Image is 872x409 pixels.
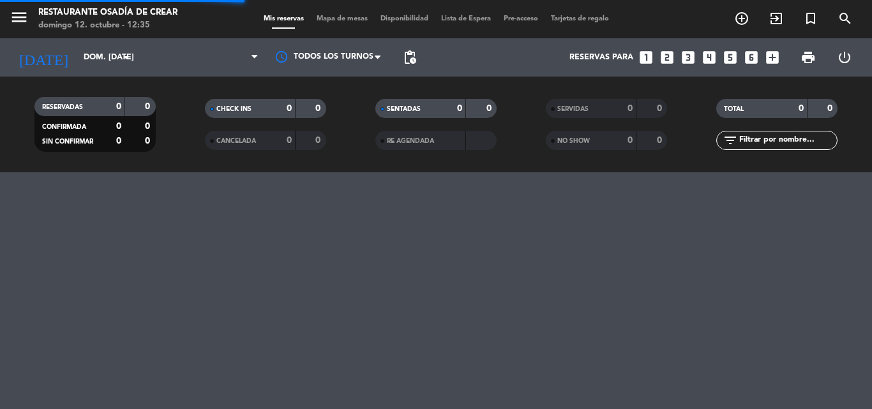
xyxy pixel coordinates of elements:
[119,50,134,65] i: arrow_drop_down
[374,15,435,22] span: Disponibilidad
[826,38,862,77] div: LOG OUT
[837,50,852,65] i: power_settings_new
[116,137,121,145] strong: 0
[216,106,252,112] span: CHECK INS
[803,11,818,26] i: turned_in_not
[838,11,853,26] i: search
[287,104,292,113] strong: 0
[557,138,590,144] span: NO SHOW
[287,136,292,145] strong: 0
[628,104,633,113] strong: 0
[738,133,837,147] input: Filtrar por nombre...
[657,136,665,145] strong: 0
[38,19,177,32] div: domingo 12. octubre - 12:35
[628,136,633,145] strong: 0
[315,104,323,113] strong: 0
[557,106,589,112] span: SERVIDAS
[701,49,718,66] i: looks_4
[145,137,153,145] strong: 0
[638,49,654,66] i: looks_one
[116,122,121,131] strong: 0
[387,138,434,144] span: RE AGENDADA
[435,15,497,22] span: Lista de Espera
[42,104,83,110] span: RESERVADAS
[216,138,256,144] span: CANCELADA
[310,15,374,22] span: Mapa de mesas
[724,106,744,112] span: TOTAL
[734,11,749,26] i: add_circle_outline
[145,102,153,111] strong: 0
[764,49,781,66] i: add_box
[42,124,86,130] span: CONFIRMADA
[42,138,93,145] span: SIN CONFIRMAR
[569,53,633,62] span: Reservas para
[38,6,177,19] div: Restaurante Osadía de Crear
[722,49,739,66] i: looks_5
[402,50,417,65] span: pending_actions
[315,136,323,145] strong: 0
[769,11,784,26] i: exit_to_app
[145,122,153,131] strong: 0
[10,43,77,71] i: [DATE]
[545,15,615,22] span: Tarjetas de regalo
[799,104,804,113] strong: 0
[497,15,545,22] span: Pre-acceso
[657,104,665,113] strong: 0
[801,50,816,65] span: print
[387,106,421,112] span: SENTADAS
[116,102,121,111] strong: 0
[659,49,675,66] i: looks_two
[10,8,29,31] button: menu
[680,49,696,66] i: looks_3
[743,49,760,66] i: looks_6
[257,15,310,22] span: Mis reservas
[457,104,462,113] strong: 0
[827,104,835,113] strong: 0
[723,133,738,148] i: filter_list
[486,104,494,113] strong: 0
[10,8,29,27] i: menu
